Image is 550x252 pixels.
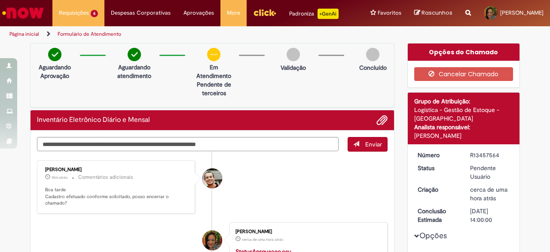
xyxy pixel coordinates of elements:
img: check-circle-green.png [48,48,61,61]
button: Adicionar anexos [376,115,388,126]
div: [PERSON_NAME] [45,167,188,172]
p: Validação [281,63,306,72]
p: Pendente de terceiros [193,80,235,97]
dt: Criação [411,185,464,194]
div: Grupo de Atribuição: [414,97,513,106]
dt: Número [411,151,464,159]
time: 28/08/2025 12:23:47 [242,237,283,242]
span: 15m atrás [52,175,67,180]
div: Thomas Menoncello Fernandes [202,168,222,188]
span: Aprovações [183,9,214,17]
span: Favoritos [378,9,401,17]
time: 28/08/2025 13:28:12 [52,175,67,180]
p: Em Atendimento [193,63,235,80]
div: Opções do Chamado [408,44,520,61]
div: Bruna Pereira Machado [202,230,222,250]
span: Requisições [59,9,89,17]
span: Rascunhos [422,9,452,17]
div: Analista responsável: [414,123,513,131]
h2: Inventário Eletrônico Diário e Mensal Histórico de tíquete [37,116,150,124]
button: Enviar [348,137,388,152]
img: circle-minus.png [207,48,220,61]
p: +GenAi [318,9,339,19]
span: cerca de uma hora atrás [470,186,507,202]
p: Aguardando atendimento [113,63,155,80]
a: Formulário de Atendimento [58,31,121,37]
img: ServiceNow [1,4,45,22]
p: Aguardando Aprovação [34,63,76,80]
div: Padroniza [289,9,339,19]
div: 28/08/2025 12:23:56 [470,185,510,202]
div: [PERSON_NAME] [414,131,513,140]
ul: Trilhas de página [6,26,360,42]
div: Logística - Gestão de Estoque - [GEOGRAPHIC_DATA] [414,106,513,123]
span: Enviar [365,140,382,148]
dt: Status [411,164,464,172]
div: Pendente Usuário [470,164,510,181]
dt: Conclusão Estimada [411,207,464,224]
span: cerca de uma hora atrás [242,237,283,242]
img: check-circle-green.png [128,48,141,61]
div: R13457564 [470,151,510,159]
img: img-circle-grey.png [287,48,300,61]
textarea: Digite sua mensagem aqui... [37,137,339,151]
a: Página inicial [9,31,39,37]
span: 6 [91,10,98,17]
time: 28/08/2025 12:23:56 [470,186,507,202]
a: Rascunhos [414,9,452,17]
p: Concluído [359,63,387,72]
img: click_logo_yellow_360x200.png [253,6,276,19]
button: Cancelar Chamado [414,67,513,81]
small: Comentários adicionais [78,174,133,181]
span: Despesas Corporativas [111,9,171,17]
img: img-circle-grey.png [366,48,379,61]
span: [PERSON_NAME] [500,9,544,16]
div: [PERSON_NAME] [235,229,379,234]
p: Boa tarde Cadastro efetuado conforme solicitado, posso encerrar o chamado? [45,187,188,207]
span: More [227,9,240,17]
div: [DATE] 14:00:00 [470,207,510,224]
